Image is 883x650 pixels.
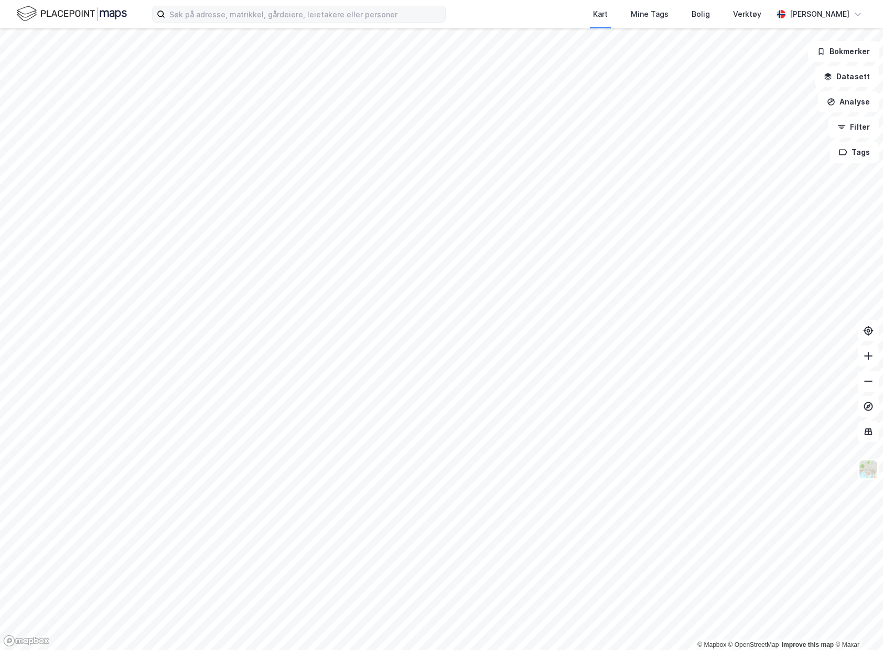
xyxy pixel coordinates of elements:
[593,8,608,20] div: Kart
[733,8,761,20] div: Verktøy
[790,8,849,20] div: [PERSON_NAME]
[631,8,669,20] div: Mine Tags
[831,600,883,650] div: Kontrollprogram for chat
[692,8,710,20] div: Bolig
[17,5,127,23] img: logo.f888ab2527a4732fd821a326f86c7f29.svg
[165,6,445,22] input: Søk på adresse, matrikkel, gårdeiere, leietakere eller personer
[831,600,883,650] iframe: Chat Widget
